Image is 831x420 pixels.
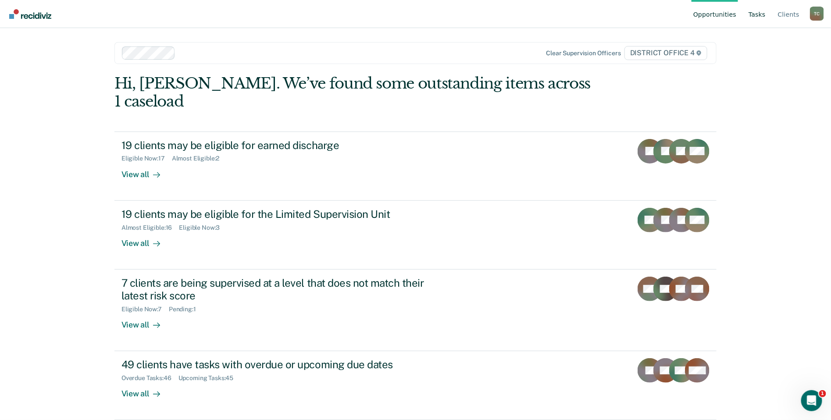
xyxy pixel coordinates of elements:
div: Eligible Now : 7 [121,306,169,313]
div: Almost Eligible : 2 [172,155,227,162]
div: Hi, [PERSON_NAME]. We’ve found some outstanding items across 1 caseload [114,75,596,110]
div: T C [810,7,824,21]
a: 19 clients may be eligible for the Limited Supervision UnitAlmost Eligible:16Eligible Now:3View all [114,201,717,270]
button: Profile dropdown button [810,7,824,21]
div: Eligible Now : 17 [121,155,172,162]
a: 49 clients have tasks with overdue or upcoming due datesOverdue Tasks:46Upcoming Tasks:45View all [114,351,717,420]
div: 49 clients have tasks with overdue or upcoming due dates [121,358,429,371]
div: Almost Eligible : 16 [121,224,179,231]
span: 1 [819,390,826,397]
div: Clear supervision officers [546,50,621,57]
div: View all [121,231,171,248]
div: 19 clients may be eligible for earned discharge [121,139,429,152]
div: 19 clients may be eligible for the Limited Supervision Unit [121,208,429,221]
div: Pending : 1 [169,306,203,313]
div: View all [121,382,171,399]
div: 7 clients are being supervised at a level that does not match their latest risk score [121,277,429,302]
iframe: Intercom live chat [801,390,822,411]
img: Recidiviz [9,9,51,19]
span: DISTRICT OFFICE 4 [624,46,707,60]
div: Eligible Now : 3 [179,224,227,231]
a: 19 clients may be eligible for earned dischargeEligible Now:17Almost Eligible:2View all [114,132,717,201]
div: Overdue Tasks : 46 [121,374,178,382]
div: View all [121,162,171,179]
div: View all [121,313,171,330]
a: 7 clients are being supervised at a level that does not match their latest risk scoreEligible Now... [114,270,717,351]
div: Upcoming Tasks : 45 [178,374,241,382]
